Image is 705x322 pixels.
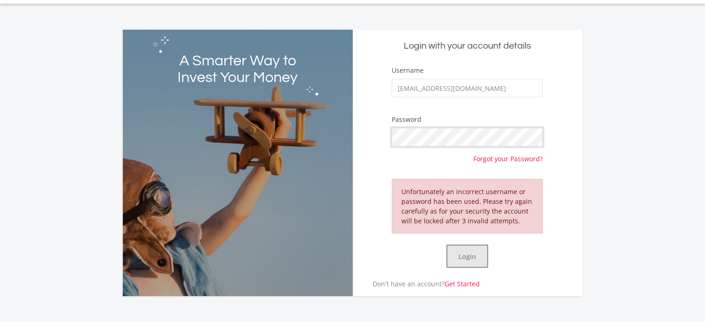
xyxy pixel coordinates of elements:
[392,179,543,234] div: Unfortunately an incorrect username or password has been used. Please try again carefully as for ...
[353,279,480,289] p: Don't have an account?
[392,115,421,124] label: Password
[445,279,480,288] a: Get Started
[392,66,424,75] label: Username
[473,146,543,164] a: Forgot your Password?
[360,40,575,52] h5: Login with your account details
[169,53,306,86] h2: A Smarter Way to Invest Your Money
[446,245,488,268] button: Login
